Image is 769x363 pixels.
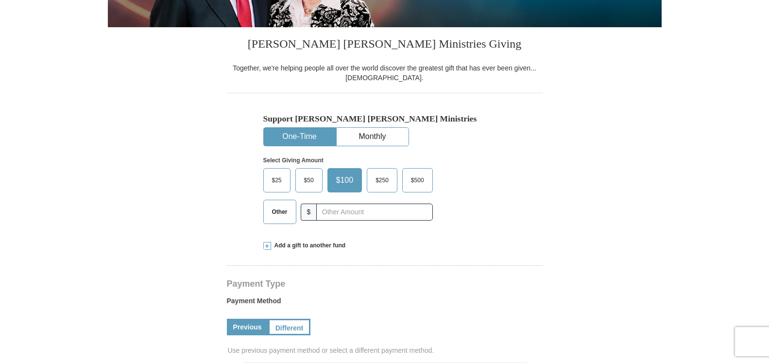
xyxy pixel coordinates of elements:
[263,157,324,164] strong: Select Giving Amount
[267,205,292,219] span: Other
[227,296,543,311] label: Payment Method
[268,319,311,335] a: Different
[227,27,543,63] h3: [PERSON_NAME] [PERSON_NAME] Ministries Giving
[264,128,336,146] button: One-Time
[267,173,287,188] span: $25
[227,319,268,335] a: Previous
[337,128,409,146] button: Monthly
[301,204,317,221] span: $
[228,346,544,355] span: Use previous payment method or select a different payment method.
[271,242,346,250] span: Add a gift to another fund
[316,204,432,221] input: Other Amount
[406,173,429,188] span: $500
[227,280,543,288] h4: Payment Type
[331,173,359,188] span: $100
[227,63,543,83] div: Together, we're helping people all over the world discover the greatest gift that has ever been g...
[263,114,506,124] h5: Support [PERSON_NAME] [PERSON_NAME] Ministries
[299,173,319,188] span: $50
[371,173,393,188] span: $250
